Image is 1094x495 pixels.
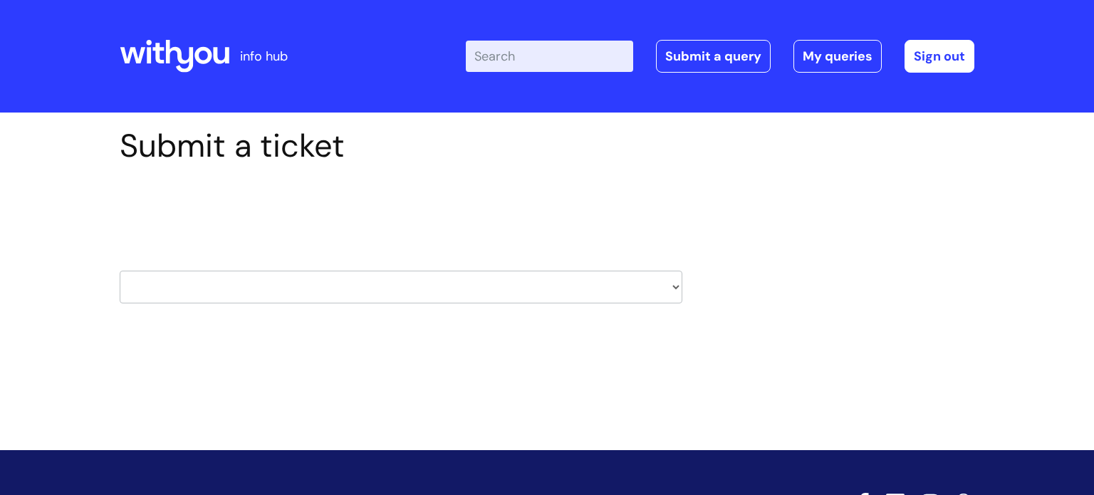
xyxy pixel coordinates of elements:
a: Submit a query [656,40,771,73]
a: My queries [793,40,882,73]
div: | - [466,40,974,73]
input: Search [466,41,633,72]
h2: Select issue type [120,198,682,224]
a: Sign out [905,40,974,73]
p: info hub [240,45,288,68]
h1: Submit a ticket [120,127,682,165]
